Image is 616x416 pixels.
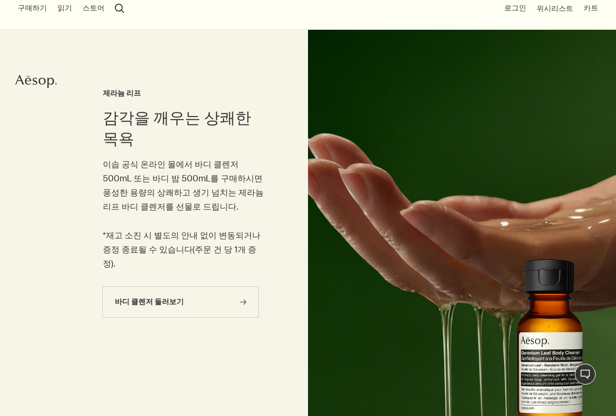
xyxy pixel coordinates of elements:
button: 구매하기 [18,3,47,14]
button: 1:1 채팅 상담 [575,364,596,385]
svg: Aesop [15,74,57,89]
p: 이솝 공식 온라인 몰에서 바디 클렌저 500mL 또는 바디 밤 500mL를 구매하시면 풍성한 용량의 상쾌하고 생기 넘치는 제라늄 리프 바디 클렌저를 선물로 드립니다. *재고 ... [103,157,266,271]
button: 카트 [584,3,598,14]
a: Aesop [15,74,57,92]
button: 스토어 [82,3,104,14]
h2: 감각을 깨우는 상쾌한 목욕 [103,108,266,149]
h3: 제라늄 리프 [103,87,266,100]
button: 로그인 [504,3,526,14]
span: 위시리스트 [537,4,573,13]
a: 위시리스트 [537,4,573,14]
button: 검색창 열기 [115,4,124,13]
button: 읽기 [57,3,72,14]
a: 바디 클렌저 둘러보기 [102,286,259,318]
